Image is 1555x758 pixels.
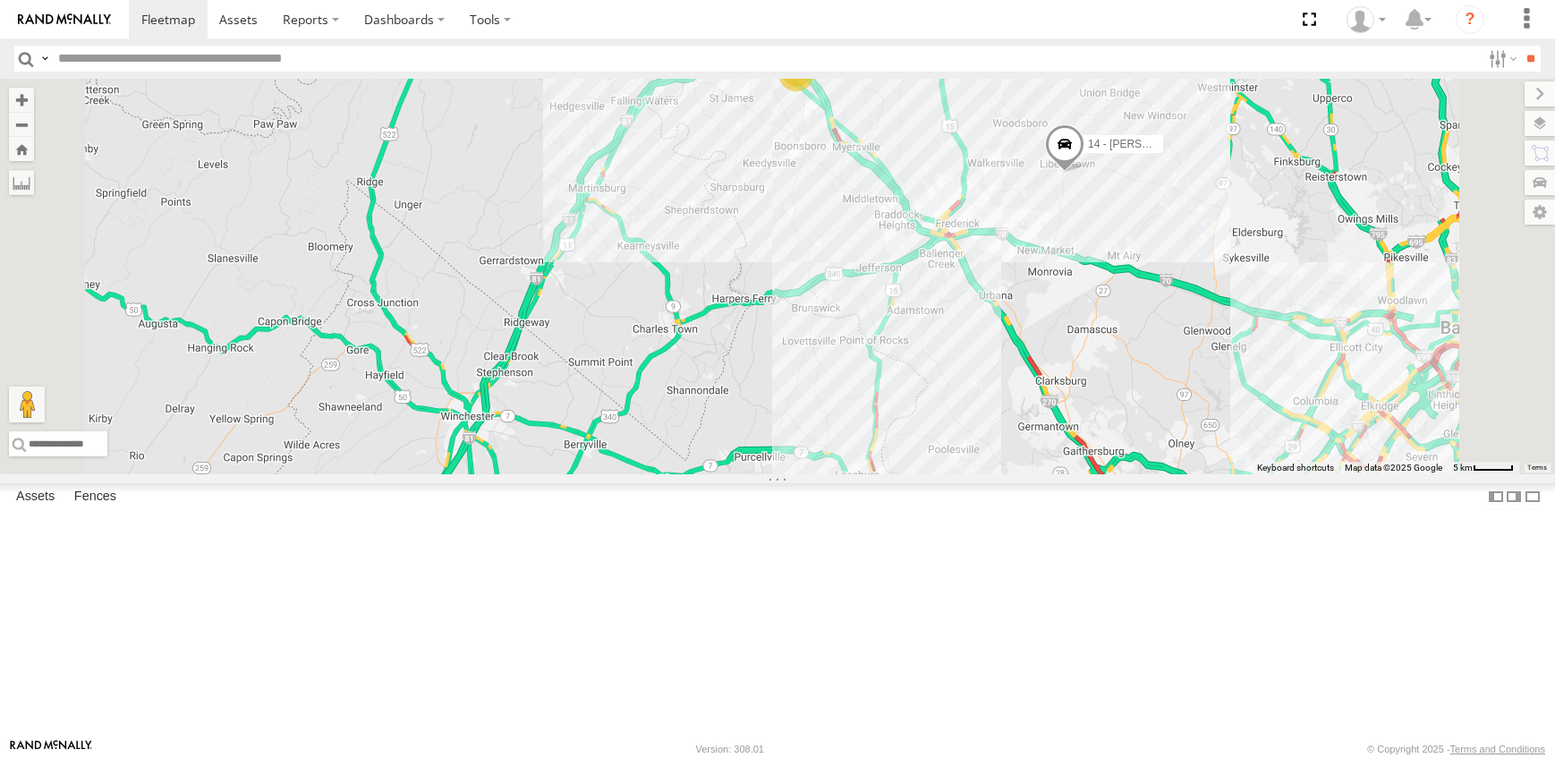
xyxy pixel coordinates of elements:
[1505,483,1523,509] label: Dock Summary Table to the Right
[1450,744,1545,754] a: Terms and Conditions
[9,137,34,161] button: Zoom Home
[1524,483,1542,509] label: Hide Summary Table
[1487,483,1505,509] label: Dock Summary Table to the Left
[1345,463,1442,473] span: Map data ©2025 Google
[1456,5,1484,34] i: ?
[1257,462,1334,474] button: Keyboard shortcuts
[696,744,764,754] div: Version: 308.01
[1448,462,1519,474] button: Map Scale: 5 km per 42 pixels
[1340,6,1392,33] div: Barbara McNamee
[9,387,45,422] button: Drag Pegman onto the map to open Street View
[38,46,52,72] label: Search Query
[9,112,34,137] button: Zoom out
[18,13,111,26] img: rand-logo.svg
[65,484,125,509] label: Fences
[9,88,34,112] button: Zoom in
[7,484,64,509] label: Assets
[1367,744,1545,754] div: © Copyright 2025 -
[10,740,92,758] a: Visit our Website
[1482,46,1520,72] label: Search Filter Options
[9,170,34,195] label: Measure
[1453,463,1473,473] span: 5 km
[1528,464,1547,472] a: Terms (opens in new tab)
[1525,200,1555,225] label: Map Settings
[1088,138,1198,150] span: 14 - [PERSON_NAME]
